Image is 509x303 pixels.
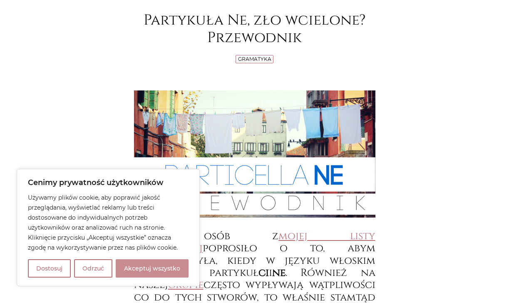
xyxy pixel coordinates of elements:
[272,266,286,280] strong: ne
[116,259,189,278] button: Akceptuj wszystko
[238,56,271,62] a: Gramatyka
[28,178,189,188] p: Cenimy prywatność użytkowników
[134,12,375,47] h1: Partykuła Ne, zło wcielone? Przewodnik
[258,266,269,280] strong: ci
[74,259,112,278] button: Odrzuć
[28,259,71,278] button: Dostosuj
[28,193,189,253] p: Używamy plików cookie, aby poprawić jakość przeglądania, wyświetlać reklamy lub treści dostosowan...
